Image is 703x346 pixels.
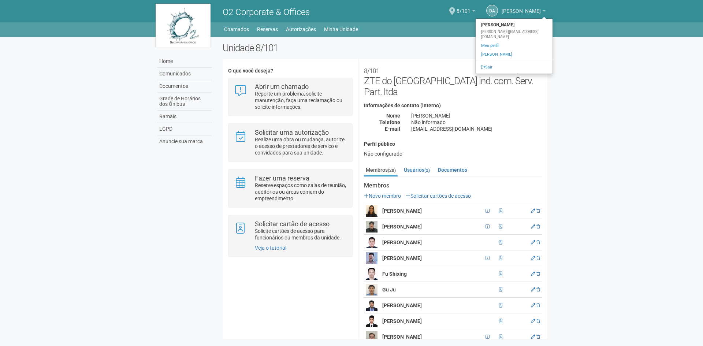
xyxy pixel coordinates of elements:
[531,240,535,245] a: Editar membro
[366,237,377,248] img: user.png
[364,103,542,108] h4: Informações de contato (interno)
[364,67,379,75] small: 8/101
[366,331,377,343] img: user.png
[255,228,347,241] p: Solicite cartões de acesso para funcionários ou membros da unidade.
[255,220,330,228] strong: Solicitar cartão de acesso
[531,287,535,292] a: Editar membro
[364,150,542,157] div: Não configurado
[366,300,377,311] img: user.png
[366,221,377,232] img: user.png
[324,24,358,34] a: Minha Unidade
[531,319,535,324] a: Editar membro
[382,318,422,324] strong: [PERSON_NAME]
[364,141,542,147] h4: Perfil público
[257,24,278,34] a: Reservas
[255,136,347,156] p: Realize uma obra ou mudança, autorize o acesso de prestadores de serviço e convidados para sua un...
[386,113,400,119] strong: Nome
[156,4,211,48] img: logo.jpg
[379,119,400,125] strong: Telefone
[364,164,398,176] a: Membros(28)
[536,208,540,213] a: Excluir membro
[366,205,377,217] img: user.png
[531,303,535,308] a: Editar membro
[364,193,401,199] a: Novo membro
[255,90,347,110] p: Reporte um problema, solicite manutenção, faça uma reclamação ou solicite informações.
[234,221,346,241] a: Solicitar cartão de acesso Solicite cartões de acesso para funcionários ou membros da unidade.
[536,256,540,261] a: Excluir membro
[406,193,471,199] a: Solicitar cartões de acesso
[385,126,400,132] strong: E-mail
[457,9,475,15] a: 8/101
[382,334,422,340] strong: [PERSON_NAME]
[536,240,540,245] a: Excluir membro
[157,111,212,123] a: Ramais
[476,63,553,72] a: Sair
[402,164,432,175] a: Usuários(2)
[536,334,540,339] a: Excluir membro
[502,1,541,14] span: Daniel Andres Soto Lozada
[255,174,309,182] strong: Fazer uma reserva
[157,93,212,111] a: Grade de Horários dos Ônibus
[255,245,286,251] a: Veja o tutorial
[157,123,212,135] a: LGPD
[255,129,329,136] strong: Solicitar uma autorização
[382,224,422,230] strong: [PERSON_NAME]
[536,303,540,308] a: Excluir membro
[536,271,540,276] a: Excluir membro
[424,168,430,173] small: (2)
[457,1,470,14] span: 8/101
[366,252,377,264] img: user.png
[255,83,309,90] strong: Abrir um chamado
[382,239,422,245] strong: [PERSON_NAME]
[157,80,212,93] a: Documentos
[223,42,547,53] h2: Unidade 8/101
[364,182,542,189] strong: Membros
[436,164,469,175] a: Documentos
[486,5,498,16] a: DA
[157,135,212,148] a: Anuncie sua marca
[536,287,540,292] a: Excluir membro
[223,7,310,17] span: O2 Corporate & Offices
[531,208,535,213] a: Editar membro
[157,55,212,68] a: Home
[286,24,316,34] a: Autorizações
[366,268,377,280] img: user.png
[382,255,422,261] strong: [PERSON_NAME]
[388,168,396,173] small: (28)
[531,256,535,261] a: Editar membro
[476,41,553,50] a: Meu perfil
[382,271,407,277] strong: Fu Shixing
[406,119,547,126] div: Não informado
[536,319,540,324] a: Excluir membro
[536,224,540,229] a: Excluir membro
[364,64,542,97] h2: ZTE do [GEOGRAPHIC_DATA] ind. com. Serv. Part. ltda
[382,302,422,308] strong: [PERSON_NAME]
[382,208,422,214] strong: [PERSON_NAME]
[157,68,212,80] a: Comunicados
[255,182,347,202] p: Reserve espaços como salas de reunião, auditórios ou áreas comum do empreendimento.
[531,271,535,276] a: Editar membro
[234,83,346,110] a: Abrir um chamado Reporte um problema, solicite manutenção, faça uma reclamação ou solicite inform...
[531,334,535,339] a: Editar membro
[366,315,377,327] img: user.png
[234,175,346,202] a: Fazer uma reserva Reserve espaços como salas de reunião, auditórios ou áreas comum do empreendime...
[382,287,396,293] strong: Gu Ju
[502,9,546,15] a: [PERSON_NAME]
[476,50,553,59] a: [PERSON_NAME]
[228,68,352,74] h4: O que você deseja?
[476,21,553,29] strong: [PERSON_NAME]
[234,129,346,156] a: Solicitar uma autorização Realize uma obra ou mudança, autorize o acesso de prestadores de serviç...
[406,112,547,119] div: [PERSON_NAME]
[406,126,547,132] div: [EMAIL_ADDRESS][DOMAIN_NAME]
[366,284,377,295] img: user.png
[476,29,553,40] div: [PERSON_NAME][EMAIL_ADDRESS][DOMAIN_NAME]
[224,24,249,34] a: Chamados
[531,224,535,229] a: Editar membro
